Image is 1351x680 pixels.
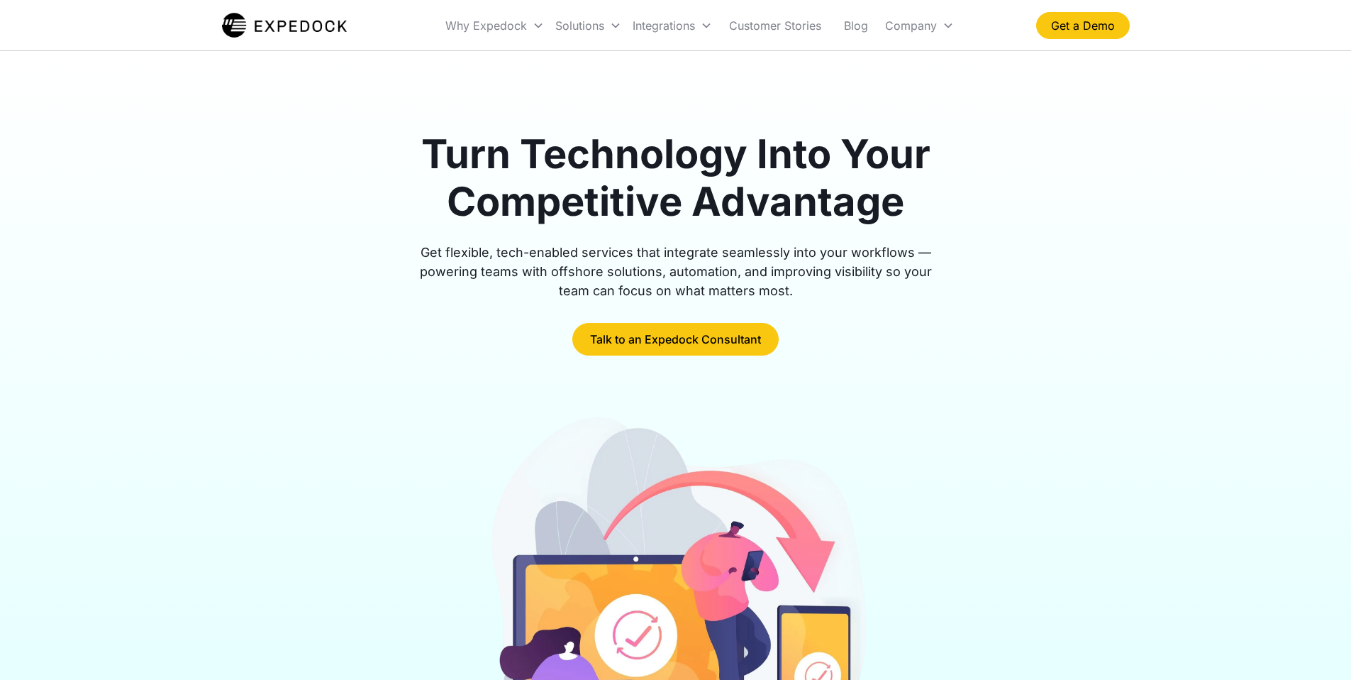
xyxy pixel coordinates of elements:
div: Company [879,1,960,50]
div: Solutions [550,1,627,50]
div: Solutions [555,18,604,33]
a: Talk to an Expedock Consultant [572,323,779,356]
img: Expedock Logo [222,11,348,40]
div: Get flexible, tech-enabled services that integrate seamlessly into your workflows — powering team... [404,243,948,300]
div: Why Expedock [440,1,550,50]
div: Company [885,18,937,33]
h1: Turn Technology Into Your Competitive Advantage [404,131,948,226]
div: Why Expedock [445,18,527,33]
a: Get a Demo [1036,12,1130,39]
div: Integrations [627,1,718,50]
a: Customer Stories [718,1,833,50]
div: Integrations [633,18,695,33]
a: Blog [833,1,879,50]
a: home [222,11,348,40]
